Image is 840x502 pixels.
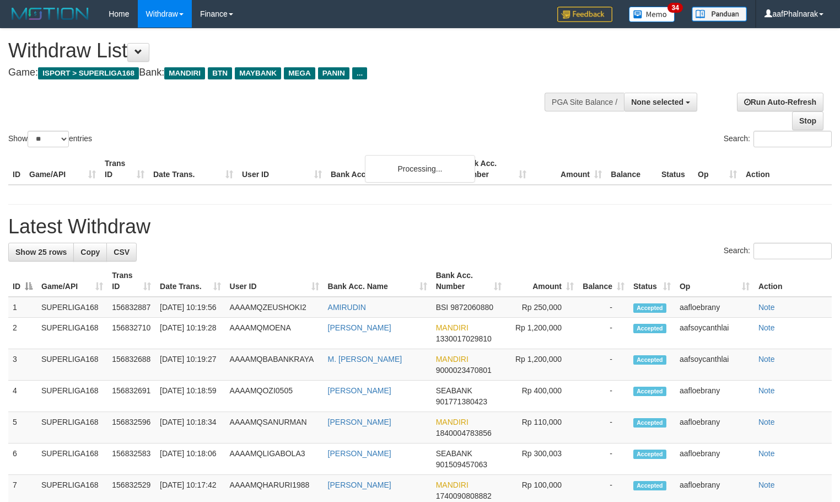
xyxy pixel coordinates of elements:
[114,248,130,257] span: CSV
[436,355,469,364] span: MANDIRI
[225,412,324,444] td: AAAAMQSANURMAN
[225,349,324,381] td: AAAAMQBABANKRAYA
[741,153,832,185] th: Action
[149,153,238,185] th: Date Trans.
[28,131,69,147] select: Showentries
[328,303,366,312] a: AMIRUDIN
[155,297,225,318] td: [DATE] 10:19:56
[155,412,225,444] td: [DATE] 10:18:34
[758,303,775,312] a: Note
[8,265,37,297] th: ID: activate to sort column descending
[107,318,155,349] td: 156832710
[107,349,155,381] td: 156832688
[578,412,629,444] td: -
[107,297,155,318] td: 156832887
[633,355,666,365] span: Accepted
[37,349,107,381] td: SUPERLIGA168
[753,131,832,147] input: Search:
[633,324,666,333] span: Accepted
[578,318,629,349] td: -
[436,418,469,426] span: MANDIRI
[737,93,823,111] a: Run Auto-Refresh
[758,418,775,426] a: Note
[8,67,549,78] h4: Game: Bank:
[629,7,675,22] img: Button%20Memo.svg
[107,412,155,444] td: 156832596
[80,248,100,257] span: Copy
[633,450,666,459] span: Accepted
[37,444,107,475] td: SUPERLIGA168
[506,381,578,412] td: Rp 400,000
[675,412,754,444] td: aafloebrany
[506,412,578,444] td: Rp 110,000
[436,429,492,437] span: Copy 1840004783856 to clipboard
[633,387,666,396] span: Accepted
[25,153,100,185] th: Game/API
[365,155,475,183] div: Processing...
[8,381,37,412] td: 4
[235,67,281,79] span: MAYBANK
[8,412,37,444] td: 5
[629,265,675,297] th: Status: activate to sort column ascending
[624,93,697,111] button: None selected
[506,444,578,475] td: Rp 300,003
[506,297,578,318] td: Rp 250,000
[328,480,391,489] a: [PERSON_NAME]
[557,7,612,22] img: Feedback.jpg
[633,418,666,428] span: Accepted
[328,449,391,458] a: [PERSON_NAME]
[328,323,391,332] a: [PERSON_NAME]
[506,265,578,297] th: Amount: activate to sort column ascending
[8,216,832,238] h1: Latest Withdraw
[578,444,629,475] td: -
[633,481,666,490] span: Accepted
[238,153,326,185] th: User ID
[545,93,624,111] div: PGA Site Balance /
[724,131,832,147] label: Search:
[578,265,629,297] th: Balance: activate to sort column ascending
[100,153,149,185] th: Trans ID
[8,243,74,261] a: Show 25 rows
[675,318,754,349] td: aafsoycanthlai
[724,243,832,259] label: Search:
[436,386,472,395] span: SEABANK
[37,381,107,412] td: SUPERLIGA168
[753,243,832,259] input: Search:
[450,303,493,312] span: Copy 9872060880 to clipboard
[531,153,606,185] th: Amount
[326,153,455,185] th: Bank Acc. Name
[324,265,432,297] th: Bank Acc. Name: activate to sort column ascending
[578,349,629,381] td: -
[15,248,67,257] span: Show 25 rows
[8,153,25,185] th: ID
[436,397,487,406] span: Copy 901771380423 to clipboard
[225,297,324,318] td: AAAAMQZEUSHOKI2
[225,265,324,297] th: User ID: activate to sort column ascending
[37,318,107,349] td: SUPERLIGA168
[633,303,666,313] span: Accepted
[436,460,487,469] span: Copy 901509457063 to clipboard
[675,297,754,318] td: aafloebrany
[578,297,629,318] td: -
[436,480,469,489] span: MANDIRI
[693,153,741,185] th: Op
[578,381,629,412] td: -
[155,318,225,349] td: [DATE] 10:19:28
[758,480,775,489] a: Note
[328,355,402,364] a: M. [PERSON_NAME]
[667,3,682,13] span: 34
[657,153,693,185] th: Status
[164,67,205,79] span: MANDIRI
[328,386,391,395] a: [PERSON_NAME]
[631,98,683,106] span: None selected
[73,243,107,261] a: Copy
[106,243,137,261] a: CSV
[155,265,225,297] th: Date Trans.: activate to sort column ascending
[675,349,754,381] td: aafsoycanthlai
[436,334,492,343] span: Copy 1330017029810 to clipboard
[225,444,324,475] td: AAAAMQLIGABOLA3
[506,349,578,381] td: Rp 1,200,000
[318,67,349,79] span: PANIN
[432,265,506,297] th: Bank Acc. Number: activate to sort column ascending
[352,67,367,79] span: ...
